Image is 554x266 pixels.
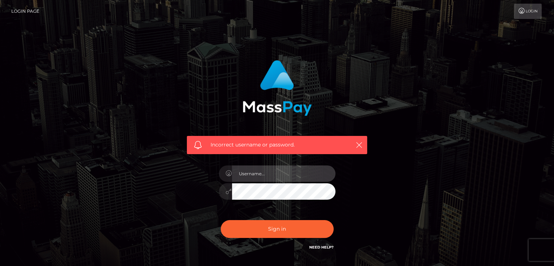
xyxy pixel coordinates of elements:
[11,4,39,19] a: Login Page
[514,4,542,19] a: Login
[243,60,312,116] img: MassPay Login
[211,141,343,149] span: Incorrect username or password.
[232,165,335,182] input: Username...
[309,245,334,250] a: Need Help?
[221,220,334,238] button: Sign in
